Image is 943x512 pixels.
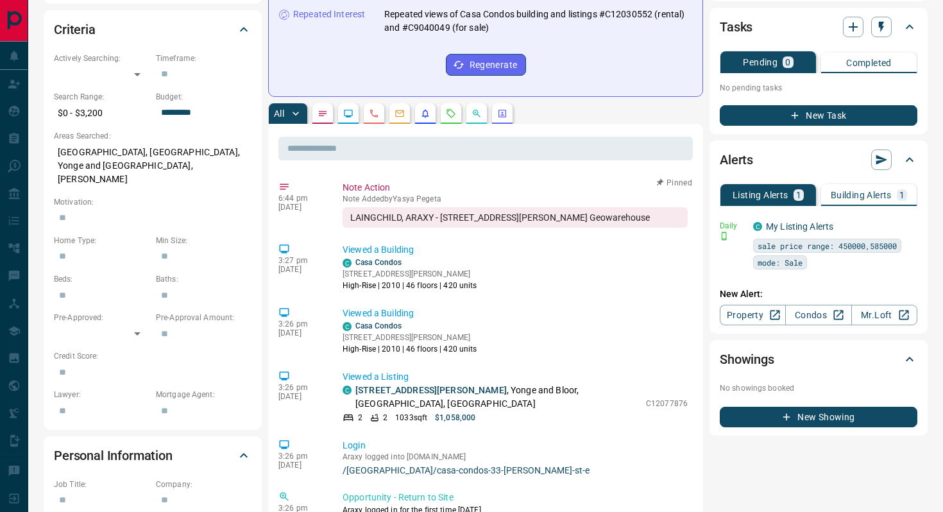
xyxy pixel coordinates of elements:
[720,144,917,175] div: Alerts
[720,349,774,370] h2: Showings
[54,19,96,40] h2: Criteria
[720,78,917,98] p: No pending tasks
[766,221,833,232] a: My Listing Alerts
[720,344,917,375] div: Showings
[156,53,251,64] p: Timeframe:
[785,305,851,325] a: Condos
[156,91,251,103] p: Budget:
[355,385,507,395] a: [STREET_ADDRESS][PERSON_NAME]
[278,256,323,265] p: 3:27 pm
[646,398,688,409] p: C12077876
[369,108,379,119] svg: Calls
[435,412,475,423] p: $1,058,000
[343,370,688,384] p: Viewed a Listing
[343,268,477,280] p: [STREET_ADDRESS][PERSON_NAME]
[355,258,402,267] a: Casa Condos
[446,108,456,119] svg: Requests
[851,305,917,325] a: Mr.Loft
[720,382,917,394] p: No showings booked
[278,452,323,461] p: 3:26 pm
[343,491,688,504] p: Opportunity - Return to Site
[899,191,905,200] p: 1
[54,479,149,490] p: Job Title:
[54,14,251,45] div: Criteria
[343,332,477,343] p: [STREET_ADDRESS][PERSON_NAME]
[278,392,323,401] p: [DATE]
[278,203,323,212] p: [DATE]
[54,91,149,103] p: Search Range:
[54,196,251,208] p: Motivation:
[720,407,917,427] button: New Showing
[343,108,353,119] svg: Lead Browsing Activity
[343,181,688,194] p: Note Action
[720,232,729,241] svg: Push Notification Only
[343,439,688,452] p: Login
[758,256,803,269] span: mode: Sale
[54,235,149,246] p: Home Type:
[355,321,402,330] a: Casa Condos
[54,350,251,362] p: Credit Score:
[54,312,149,323] p: Pre-Approved:
[656,177,693,189] button: Pinned
[54,103,149,124] p: $0 - $3,200
[355,384,640,411] p: , Yonge and Bloor, [GEOGRAPHIC_DATA], [GEOGRAPHIC_DATA]
[343,243,688,257] p: Viewed a Building
[156,235,251,246] p: Min Size:
[395,108,405,119] svg: Emails
[343,207,688,228] div: LAINGCHILD, ARAXY - [STREET_ADDRESS][PERSON_NAME] Geowarehouse
[743,58,777,67] p: Pending
[54,389,149,400] p: Lawyer:
[343,452,688,461] p: Araxy logged into [DOMAIN_NAME]
[720,149,753,170] h2: Alerts
[278,194,323,203] p: 6:44 pm
[796,191,801,200] p: 1
[293,8,365,21] p: Repeated Interest
[54,440,251,471] div: Personal Information
[831,191,892,200] p: Building Alerts
[54,142,251,190] p: [GEOGRAPHIC_DATA], [GEOGRAPHIC_DATA], Yonge and [GEOGRAPHIC_DATA], [PERSON_NAME]
[343,280,477,291] p: High-Rise | 2010 | 46 floors | 420 units
[446,54,526,76] button: Regenerate
[54,273,149,285] p: Beds:
[846,58,892,67] p: Completed
[720,105,917,126] button: New Task
[54,445,173,466] h2: Personal Information
[395,412,427,423] p: 1033 sqft
[343,386,352,395] div: condos.ca
[278,329,323,337] p: [DATE]
[343,322,352,331] div: condos.ca
[758,239,897,252] span: sale price range: 450000,585000
[343,465,688,475] a: /[GEOGRAPHIC_DATA]/casa-condos-33-[PERSON_NAME]-st-e
[278,320,323,329] p: 3:26 pm
[720,220,745,232] p: Daily
[753,222,762,231] div: condos.ca
[156,273,251,285] p: Baths:
[384,8,692,35] p: Repeated views of Casa Condos building and listings #C12030552 (rental) and #C9040049 (for sale)
[358,412,362,423] p: 2
[343,259,352,268] div: condos.ca
[497,108,507,119] svg: Agent Actions
[54,130,251,142] p: Areas Searched:
[278,461,323,470] p: [DATE]
[733,191,788,200] p: Listing Alerts
[720,12,917,42] div: Tasks
[343,194,688,203] p: Note Added by Yasya Pegeta
[343,343,477,355] p: High-Rise | 2010 | 46 floors | 420 units
[54,53,149,64] p: Actively Searching:
[785,58,790,67] p: 0
[720,305,786,325] a: Property
[471,108,482,119] svg: Opportunities
[274,109,284,118] p: All
[318,108,328,119] svg: Notes
[156,389,251,400] p: Mortgage Agent:
[343,307,688,320] p: Viewed a Building
[720,287,917,301] p: New Alert:
[420,108,430,119] svg: Listing Alerts
[720,17,752,37] h2: Tasks
[278,265,323,274] p: [DATE]
[383,412,387,423] p: 2
[278,383,323,392] p: 3:26 pm
[156,312,251,323] p: Pre-Approval Amount:
[156,479,251,490] p: Company:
